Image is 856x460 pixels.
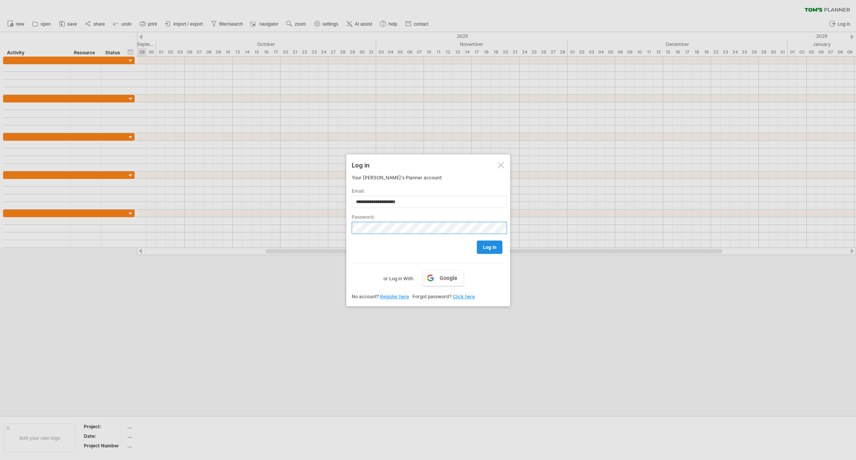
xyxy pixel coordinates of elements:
[483,244,496,250] span: log in
[477,241,502,254] a: log in
[352,175,505,180] div: Your [PERSON_NAME]'s Planner account:
[422,270,464,286] a: Google
[352,294,379,299] span: No account?
[352,188,505,194] label: Email:
[453,294,475,299] a: Click here
[413,294,452,299] span: Forgot password?
[440,275,457,281] span: Google
[383,270,413,283] label: or Log in With
[352,214,505,220] label: Password:
[380,294,409,299] a: Register here
[352,158,505,172] div: Log in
